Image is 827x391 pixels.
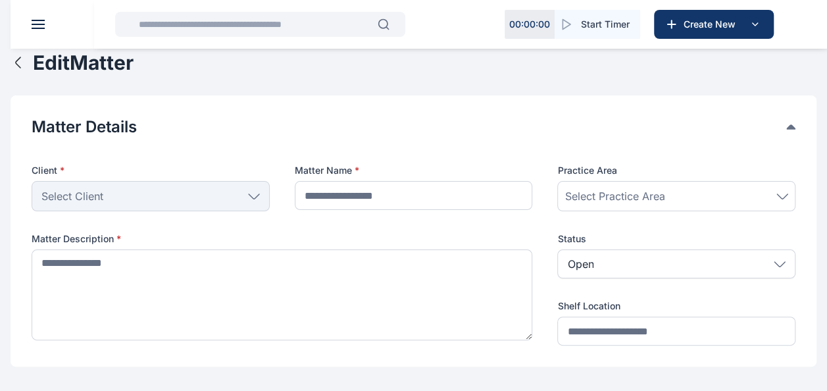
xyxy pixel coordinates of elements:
[32,164,270,177] p: Client
[32,117,795,138] div: Matter Details
[555,10,640,39] button: Start Timer
[654,10,774,39] button: Create New
[557,164,616,177] span: Practice Area
[557,300,795,313] label: Shelf Location
[678,18,747,31] span: Create New
[564,188,664,204] span: Select Practice Area
[41,188,103,204] span: Select Client
[32,117,786,138] button: Matter Details
[33,51,134,74] h1: Edit Matter
[567,256,593,272] p: Open
[581,18,630,31] span: Start Timer
[295,164,533,177] label: Matter Name
[32,232,532,246] label: Matter Description
[509,18,550,31] p: 00 : 00 : 00
[557,232,795,246] label: Status
[11,51,134,74] button: EditMatter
